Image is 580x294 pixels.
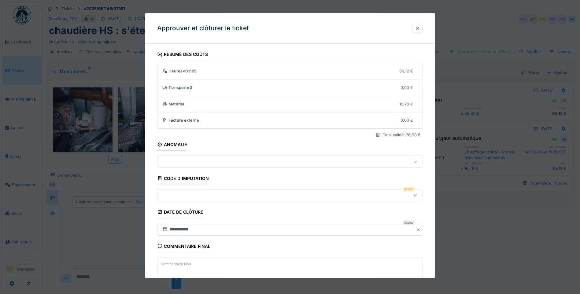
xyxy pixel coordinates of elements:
summary: Transport×00,00 € [160,82,420,93]
summary: Heures×01h0560,12 € [160,65,420,77]
div: Matériel [162,101,395,107]
div: Date de clôture [157,208,203,218]
div: 0,00 € [401,85,413,90]
div: Requis [403,220,414,225]
summary: Facture externe0,00 € [160,115,420,126]
div: Transport × 0 [162,85,396,90]
div: Anomalie [157,140,187,151]
button: Close [416,223,423,236]
div: Résumé des coûts [157,50,208,60]
div: Heures × 01h05 [162,68,395,74]
div: 16,78 € [399,101,413,107]
div: Commentaire final [157,242,210,252]
h3: Approuver et clôturer le ticket [157,24,249,32]
label: Commentaire final [160,260,192,268]
div: Code d'imputation [157,174,209,184]
div: Facture externe [162,118,396,123]
div: 0,00 € [401,118,413,123]
div: Total validé: 76,90 € [383,132,421,138]
div: 60,12 € [399,68,413,74]
div: Requis [403,187,414,192]
summary: Matériel16,78 € [160,98,420,110]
